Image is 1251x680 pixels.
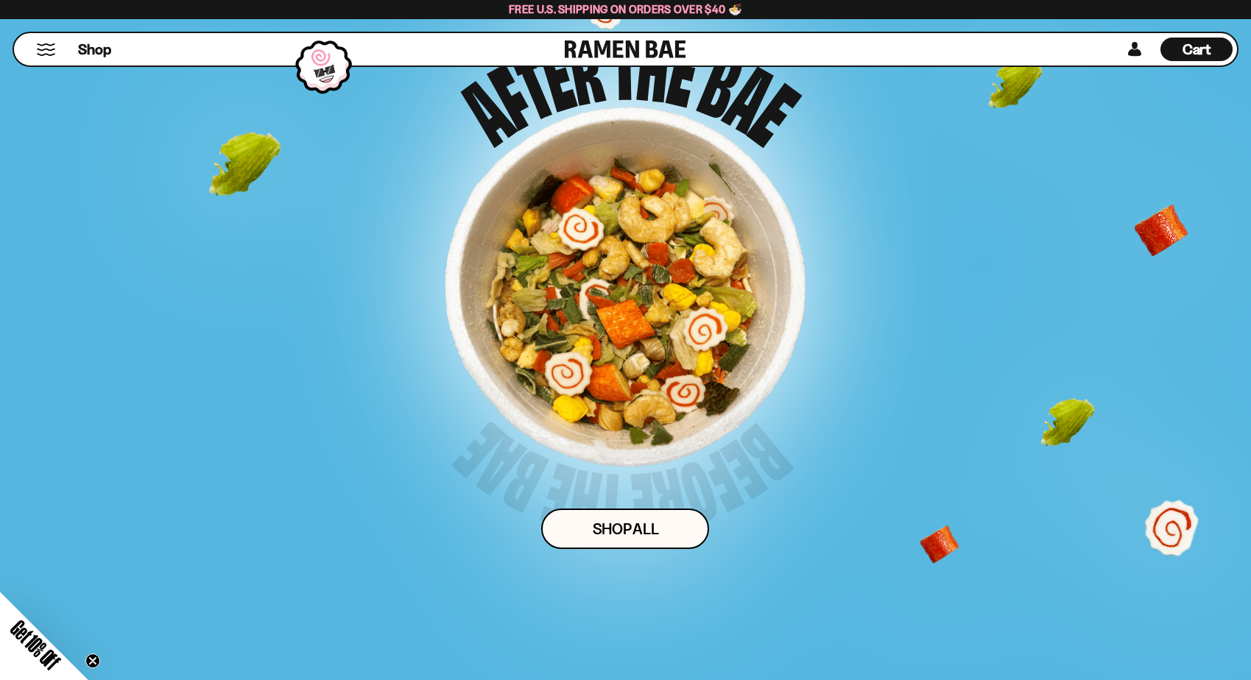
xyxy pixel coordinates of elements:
[78,40,111,60] span: Shop
[509,2,742,16] span: Free U.S. Shipping on Orders over $40 🍜
[78,38,111,61] a: Shop
[1160,33,1233,65] a: Cart
[85,654,100,668] button: Close teaser
[7,616,64,673] span: Get 10% Off
[541,509,709,549] a: Shop ALl
[1183,40,1211,58] span: Cart
[36,43,56,56] button: Mobile Menu Trigger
